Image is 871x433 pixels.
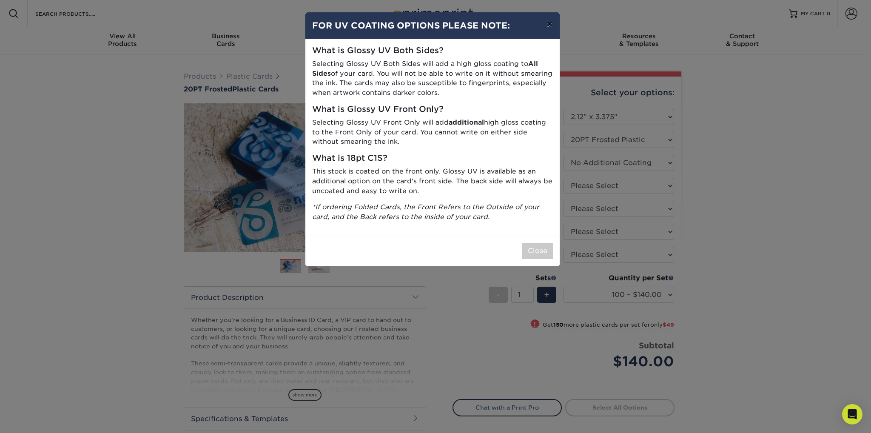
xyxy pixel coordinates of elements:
h5: What is Glossy UV Front Only? [312,105,553,114]
button: × [540,12,559,36]
h5: What is 18pt C1S? [312,154,553,163]
strong: All Sides [312,60,538,77]
h5: What is Glossy UV Both Sides? [312,46,553,56]
strong: additional [449,118,484,126]
div: Open Intercom Messenger [842,404,862,424]
i: *If ordering Folded Cards, the Front Refers to the Outside of your card, and the Back refers to t... [312,203,539,221]
p: Selecting Glossy UV Both Sides will add a high gloss coating to of your card. You will not be abl... [312,59,553,98]
h4: FOR UV COATING OPTIONS PLEASE NOTE: [312,19,553,32]
p: This stock is coated on the front only. Glossy UV is available as an additional option on the car... [312,167,553,196]
button: Close [522,243,553,259]
p: Selecting Glossy UV Front Only will add high gloss coating to the Front Only of your card. You ca... [312,118,553,147]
